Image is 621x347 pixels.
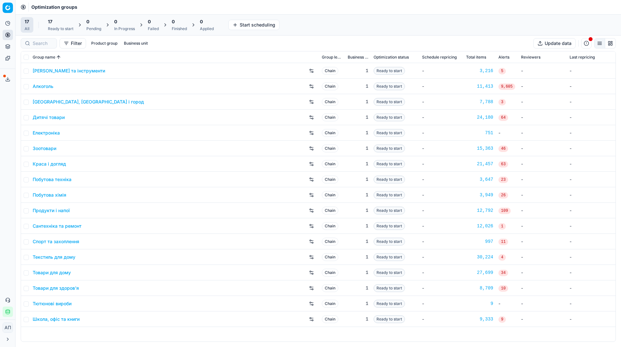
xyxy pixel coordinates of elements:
td: - [419,280,463,296]
a: Школа, офіс та книги [33,316,80,322]
a: 11,413 [466,83,493,90]
span: Chain [322,269,338,277]
span: Alerts [498,55,509,60]
td: - [419,234,463,249]
a: 15,363 [466,145,493,152]
td: - [419,156,463,172]
td: - [567,156,616,172]
span: Chain [322,176,338,183]
td: - [419,187,463,203]
span: 0 [172,18,175,25]
td: - [419,203,463,218]
div: 1 [348,145,368,152]
input: Search [33,40,53,47]
td: - [419,265,463,280]
td: - [518,296,567,311]
span: 10 [498,285,508,292]
a: 997 [466,238,493,245]
button: Product group [89,39,120,47]
td: - [496,125,518,141]
td: - [567,187,616,203]
a: 12,792 [466,207,493,214]
div: In Progress [114,26,135,31]
td: - [419,249,463,265]
span: Ready to start [374,253,405,261]
span: Ready to start [374,222,405,230]
span: Chain [322,284,338,292]
span: АП [3,323,13,332]
span: Ready to start [374,300,405,308]
td: - [567,172,616,187]
td: - [567,218,616,234]
span: Ready to start [374,114,405,121]
a: 7,788 [466,99,493,105]
a: 9,333 [466,316,493,322]
td: - [518,280,567,296]
span: Chain [322,300,338,308]
td: - [518,249,567,265]
div: Pending [86,26,101,31]
div: 1 [348,223,368,229]
a: 12,026 [466,223,493,229]
span: Ready to start [374,238,405,245]
td: - [567,311,616,327]
span: Chain [322,98,338,106]
td: - [419,296,463,311]
span: Chain [322,253,338,261]
button: Business unit [121,39,150,47]
span: Optimization groups [31,4,77,10]
td: - [518,94,567,110]
a: Тютюнові вироби [33,300,71,307]
div: 1 [348,192,368,198]
div: All [25,26,29,31]
a: Побутова техніка [33,176,71,183]
span: Business unit [348,55,368,60]
span: Chain [322,238,338,245]
td: - [567,203,616,218]
td: - [419,172,463,187]
div: 1 [348,238,368,245]
span: Ready to start [374,269,405,277]
span: Chain [322,191,338,199]
span: Ready to start [374,207,405,214]
span: Ready to start [374,284,405,292]
a: 9 [466,300,493,307]
span: Ready to start [374,129,405,137]
span: Chain [322,222,338,230]
span: Ready to start [374,160,405,168]
span: 0 [114,18,117,25]
span: 3 [498,99,506,105]
td: - [518,172,567,187]
td: - [518,311,567,327]
div: 3,216 [466,68,493,74]
a: 751 [466,130,493,136]
div: 1 [348,99,368,105]
span: Ready to start [374,191,405,199]
td: - [518,265,567,280]
a: 24,180 [466,114,493,121]
div: 1 [348,207,368,214]
span: Last repricing [570,55,595,60]
div: 3,949 [466,192,493,198]
nav: breadcrumb [31,4,77,10]
a: 8,709 [466,285,493,291]
span: 5 [498,68,506,74]
td: - [518,234,567,249]
td: - [496,296,518,311]
a: Побутова хімія [33,192,66,198]
a: 30,224 [466,254,493,260]
span: 1 [498,223,506,230]
div: 1 [348,316,368,322]
td: - [567,125,616,141]
span: 23 [498,177,508,183]
span: Chain [322,129,338,137]
div: 1 [348,269,368,276]
span: Ready to start [374,98,405,106]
